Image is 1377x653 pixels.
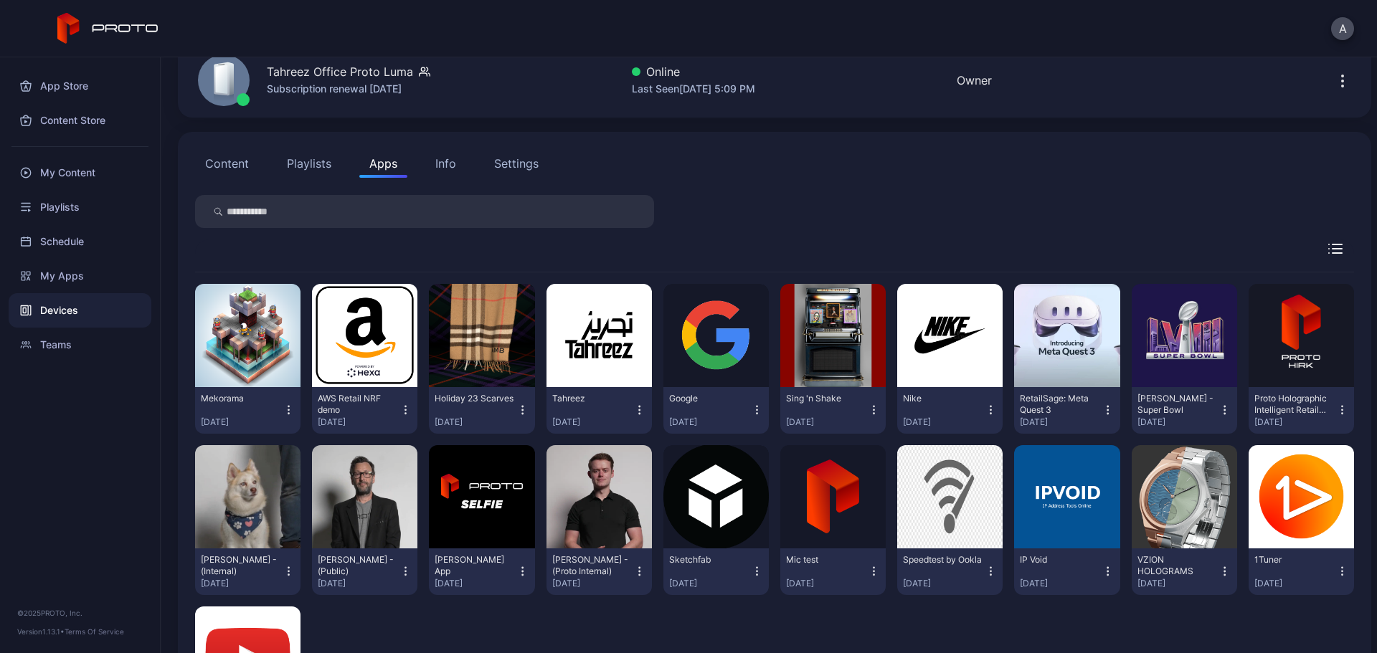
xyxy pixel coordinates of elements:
button: Mic test[DATE] [786,554,880,589]
button: Proto Holographic Intelligent Retail Kiosk (HIRK)[DATE] [1254,393,1348,428]
div: [DATE] [201,416,283,428]
button: Tahreez[DATE] [552,393,646,428]
div: Google [669,393,748,404]
a: App Store [9,69,151,103]
a: Content Store [9,103,151,138]
button: Nike[DATE] [903,393,997,428]
div: RetailSage: Meta Quest 3 [1020,393,1099,416]
div: Noah R - (Internal) [201,554,280,577]
button: Apps [359,149,407,178]
div: Sing 'n Shake [786,393,865,404]
button: RetailSage: Meta Quest 3[DATE] [1020,393,1114,428]
div: [DATE] [669,578,751,589]
div: Mic test [786,554,865,566]
div: Info [435,155,456,172]
div: Proto Holographic Intelligent Retail Kiosk (HIRK) [1254,393,1333,416]
a: Playlists [9,190,151,224]
div: Nike [903,393,982,404]
div: 1Tuner [1254,554,1333,566]
div: Subscription renewal [DATE] [267,80,430,97]
button: Info [425,149,466,178]
button: AWS Retail NRF demo[DATE] [318,393,412,428]
div: [DATE] [1020,578,1102,589]
button: Settings [484,149,549,178]
div: David Selfie App [435,554,514,577]
button: [PERSON_NAME] - Super Bowl[DATE] [1137,393,1231,428]
button: IP Void[DATE] [1020,554,1114,589]
button: Speedtest by Ookla[DATE] [903,554,997,589]
button: [PERSON_NAME] App[DATE] [435,554,529,589]
button: Playlists [277,149,341,178]
div: [DATE] [552,416,634,428]
div: © 2025 PROTO, Inc. [17,607,143,619]
span: Version 1.13.1 • [17,627,65,636]
button: [PERSON_NAME] - (Public)[DATE] [318,554,412,589]
button: Mekorama[DATE] [201,393,295,428]
div: [DATE] [903,416,985,428]
div: [DATE] [1254,416,1336,428]
div: [DATE] [1020,416,1102,428]
div: [DATE] [903,578,985,589]
div: [DATE] [786,578,868,589]
button: Sing 'n Shake[DATE] [786,393,880,428]
div: Online [632,63,755,80]
button: Content [195,149,259,178]
button: 1Tuner[DATE] [1254,554,1348,589]
a: Terms Of Service [65,627,124,636]
button: [PERSON_NAME] - (Proto Internal)[DATE] [552,554,646,589]
div: [DATE] [669,416,751,428]
button: Sketchfab[DATE] [669,554,763,589]
a: Teams [9,328,151,362]
div: Holiday 23 Scarves [435,393,514,404]
div: VZION HOLOGRAMS [1137,554,1216,577]
div: Cole Rossman - (Proto Internal) [552,554,631,577]
div: [DATE] [1137,416,1219,428]
div: IP Void [1020,554,1099,566]
div: [DATE] [1254,578,1336,589]
div: Owner [957,72,992,89]
a: My Apps [9,259,151,293]
button: A [1331,17,1354,40]
div: [DATE] [435,416,516,428]
a: Schedule [9,224,151,259]
div: Tahreez [552,393,631,404]
div: [DATE] [201,578,283,589]
div: Sketchfab [669,554,748,566]
div: [DATE] [318,578,399,589]
div: Last Seen [DATE] 5:09 PM [632,80,755,97]
div: Troy Vincent - Super Bowl [1137,393,1216,416]
div: [DATE] [552,578,634,589]
button: Holiday 23 Scarves[DATE] [435,393,529,428]
a: Devices [9,293,151,328]
div: Tahreez Office Proto Luma [267,63,413,80]
div: AWS Retail NRF demo [318,393,397,416]
div: Mekorama [201,393,280,404]
div: [DATE] [786,416,868,428]
div: Speedtest by Ookla [903,554,982,566]
div: David N Persona - (Public) [318,554,397,577]
button: VZION HOLOGRAMS[DATE] [1137,554,1231,589]
div: [DATE] [1137,578,1219,589]
button: [PERSON_NAME] - (Internal)[DATE] [201,554,295,589]
a: My Content [9,156,151,190]
div: Settings [494,155,539,172]
div: [DATE] [435,578,516,589]
button: Google[DATE] [669,393,763,428]
div: [DATE] [318,416,399,428]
